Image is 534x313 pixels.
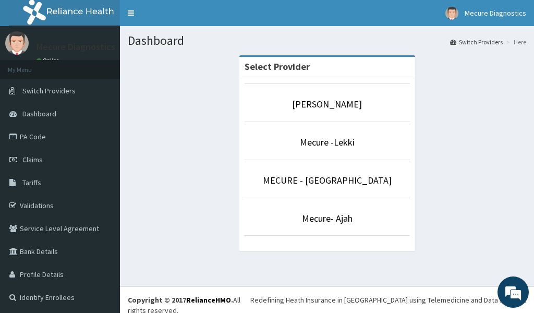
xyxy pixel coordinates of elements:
[37,57,62,64] a: Online
[22,86,76,95] span: Switch Providers
[245,61,310,73] strong: Select Provider
[22,178,41,187] span: Tariffs
[128,34,526,47] h1: Dashboard
[128,295,233,305] strong: Copyright © 2017 .
[450,38,503,46] a: Switch Providers
[292,98,362,110] a: [PERSON_NAME]
[504,38,526,46] li: Here
[302,212,353,224] a: Mecure- Ajah
[465,8,526,18] span: Mecure Diagnostics
[300,136,355,148] a: Mecure -Lekki
[37,42,115,52] p: Mecure Diagnostics
[186,295,231,305] a: RelianceHMO
[250,295,526,305] div: Redefining Heath Insurance in [GEOGRAPHIC_DATA] using Telemedicine and Data Science!
[5,31,29,55] img: User Image
[445,7,458,20] img: User Image
[22,109,56,118] span: Dashboard
[263,174,392,186] a: MECURE - [GEOGRAPHIC_DATA]
[22,155,43,164] span: Claims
